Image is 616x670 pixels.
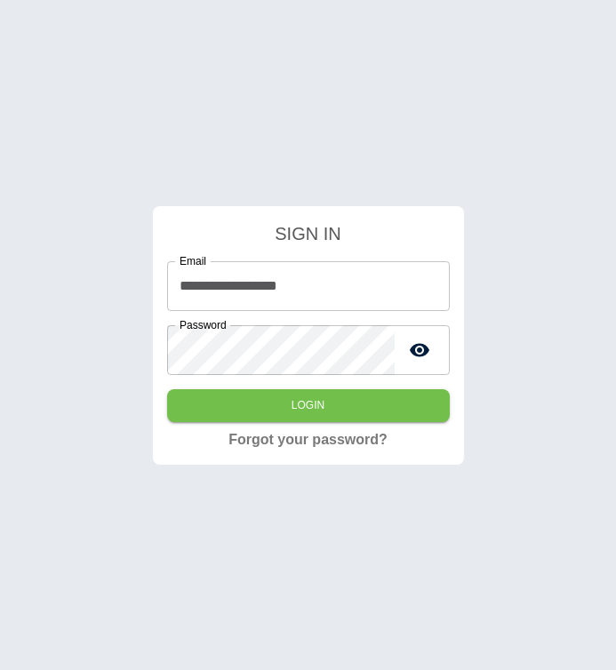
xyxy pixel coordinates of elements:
[402,332,437,368] button: toggle password visibility
[228,429,388,451] a: Forgot your password?
[180,317,227,332] label: Password
[167,220,450,247] h4: SIGN IN
[167,389,450,422] button: Login
[180,253,206,268] label: Email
